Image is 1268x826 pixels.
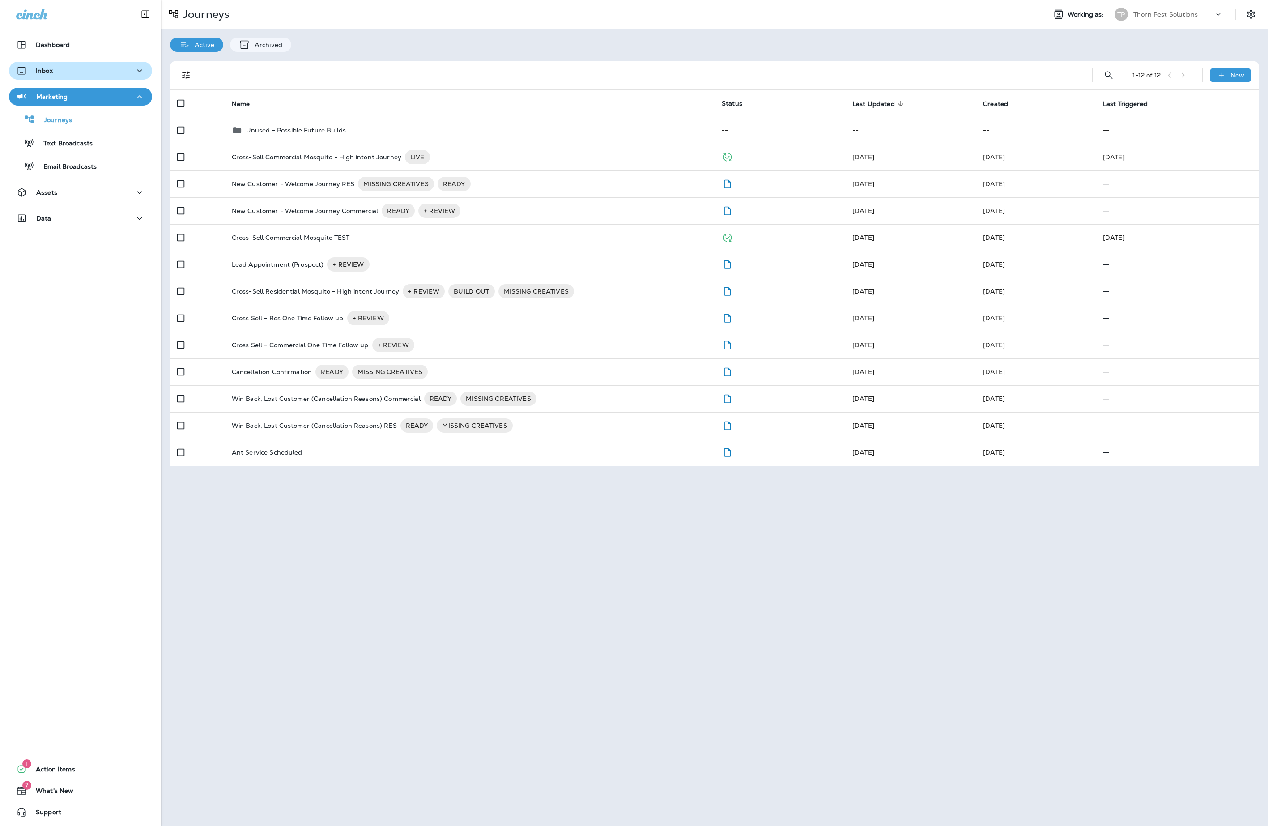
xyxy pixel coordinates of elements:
[1103,100,1148,108] span: Last Triggered
[715,117,845,144] td: --
[983,448,1005,456] span: Frank Carreno
[852,314,874,322] span: Frank Carreno
[232,100,250,108] span: Name
[852,287,874,295] span: Frank Carreno
[372,341,414,349] span: + REVIEW
[347,311,389,325] div: + REVIEW
[34,163,97,171] p: Email Broadcasts
[722,340,733,348] span: Draft
[9,760,152,778] button: 1Action Items
[232,365,312,379] p: Cancellation Confirmation
[722,394,733,402] span: Draft
[983,314,1005,322] span: Frank Carreno
[358,179,434,188] span: MISSING CREATIVES
[983,395,1005,403] span: Frank Carreno
[382,204,415,218] div: READY
[722,447,733,456] span: Draft
[403,287,445,296] span: + REVIEW
[852,368,874,376] span: Frank Carreno
[405,153,430,162] span: LIVE
[36,67,53,74] p: Inbox
[418,204,460,218] div: + REVIEW
[9,88,152,106] button: Marketing
[190,41,214,48] p: Active
[983,180,1005,188] span: Frank Carreno
[722,260,733,268] span: Draft
[232,234,350,241] p: Cross-Sell Commercial Mosquito TEST
[372,338,414,352] div: + REVIEW
[1103,261,1252,268] p: --
[36,189,57,196] p: Assets
[722,313,733,321] span: Draft
[232,177,355,191] p: New Customer - Welcome Journey RES
[424,394,457,403] span: READY
[852,260,874,268] span: Frank Carreno
[36,93,68,100] p: Marketing
[1132,72,1161,79] div: 1 - 12 of 12
[498,287,574,296] span: MISSING CREATIVES
[232,204,379,218] p: New Customer - Welcome Journey Commercial
[852,395,874,403] span: Frank Carreno
[36,41,70,48] p: Dashboard
[852,422,874,430] span: Frank Carreno
[722,99,742,107] span: Status
[437,421,512,430] span: MISSING CREATIVES
[250,41,282,48] p: Archived
[976,117,1096,144] td: --
[1096,224,1259,251] td: [DATE]
[852,100,895,108] span: Last Updated
[852,207,874,215] span: Kimberly Gleason
[983,100,1008,108] span: Created
[1068,11,1106,18] span: Working as:
[232,418,397,433] p: Win Back, Lost Customer (Cancellation Reasons) RES
[983,260,1005,268] span: Kimberly Gleason
[9,157,152,175] button: Email Broadcasts
[438,179,471,188] span: READY
[315,367,349,376] span: READY
[852,180,874,188] span: Kimberly Gleason
[1103,315,1252,322] p: --
[27,809,61,819] span: Support
[177,66,195,84] button: Filters
[1103,341,1252,349] p: --
[27,766,75,776] span: Action Items
[437,418,512,433] div: MISSING CREATIVES
[852,341,874,349] span: Frank Carreno
[9,183,152,201] button: Assets
[983,287,1005,295] span: Frank Carreno
[35,116,72,125] p: Journeys
[405,150,430,164] div: LIVE
[232,150,401,164] p: Cross-Sell Commercial Mosquito - High intent Journey
[22,781,31,790] span: 7
[845,117,976,144] td: --
[400,421,434,430] span: READY
[1103,449,1252,456] p: --
[1103,207,1252,214] p: --
[460,392,536,406] div: MISSING CREATIVES
[327,257,369,272] div: + REVIEW
[133,5,158,23] button: Collapse Sidebar
[1115,8,1128,21] div: TP
[9,110,152,129] button: Journeys
[352,365,428,379] div: MISSING CREATIVES
[1103,368,1252,375] p: --
[315,365,349,379] div: READY
[722,179,733,187] span: Draft
[1103,100,1159,108] span: Last Triggered
[36,215,51,222] p: Data
[9,36,152,54] button: Dashboard
[722,152,733,160] span: Published
[1103,180,1252,187] p: --
[232,284,399,298] p: Cross-Sell Residential Mosquito - High intent Journey
[9,782,152,800] button: 7What's New
[232,311,344,325] p: Cross Sell - Res One Time Follow up
[1100,66,1118,84] button: Search Journeys
[22,759,31,768] span: 1
[418,206,460,215] span: + REVIEW
[34,140,93,148] p: Text Broadcasts
[232,338,369,352] p: Cross Sell - Commercial One Time Follow up
[232,392,421,406] p: Win Back, Lost Customer (Cancellation Reasons) Commercial
[9,62,152,80] button: Inbox
[983,207,1005,215] span: Frank Carreno
[852,448,874,456] span: Frank Carreno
